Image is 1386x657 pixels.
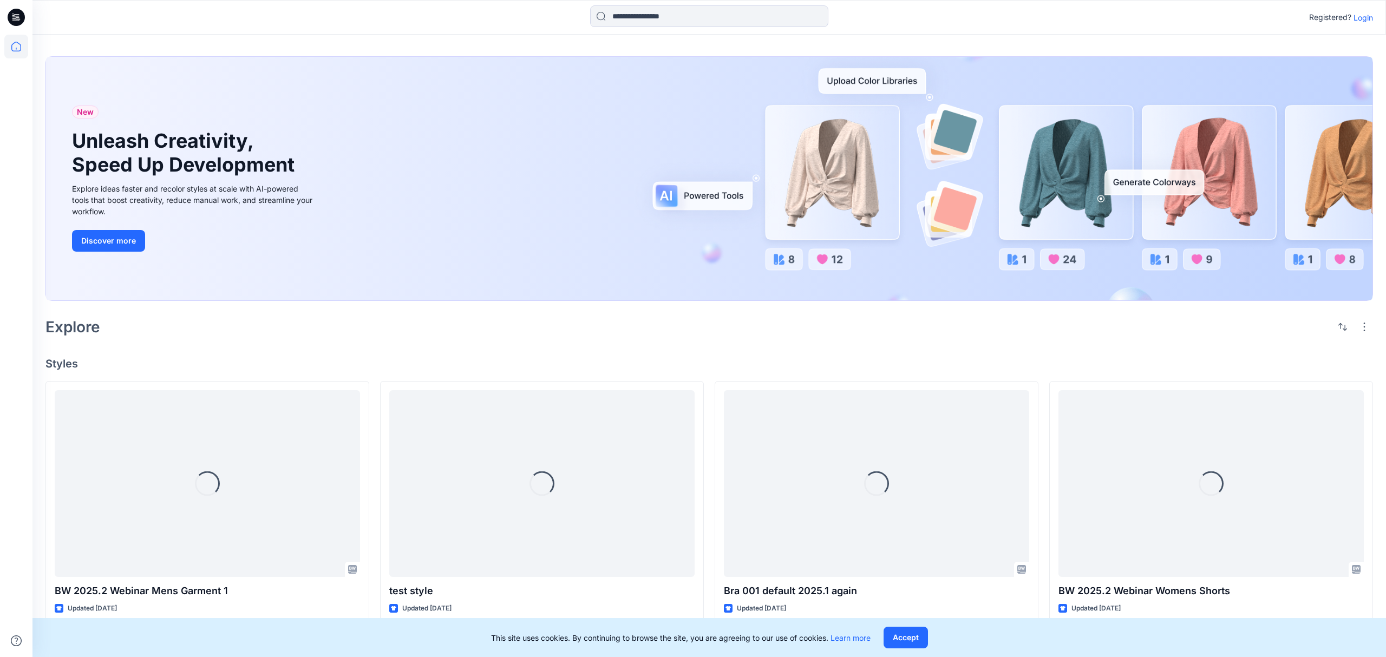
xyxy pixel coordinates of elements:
p: Bra 001 default 2025.1 again [724,583,1029,599]
p: Updated [DATE] [1071,603,1121,614]
p: This site uses cookies. By continuing to browse the site, you are agreeing to our use of cookies. [491,632,871,643]
p: Updated [DATE] [402,603,452,614]
h1: Unleash Creativity, Speed Up Development [72,129,299,176]
a: Discover more [72,230,316,252]
p: test style [389,583,695,599]
p: BW 2025.2 Webinar Womens Shorts [1058,583,1364,599]
div: Explore ideas faster and recolor styles at scale with AI-powered tools that boost creativity, red... [72,183,316,217]
p: Registered? [1309,11,1351,24]
button: Discover more [72,230,145,252]
p: Updated [DATE] [68,603,117,614]
a: Learn more [831,633,871,642]
p: BW 2025.2 Webinar Mens Garment 1 [55,583,360,599]
h4: Styles [45,357,1373,370]
span: New [77,106,94,119]
p: Login [1354,12,1373,23]
button: Accept [884,627,928,648]
h2: Explore [45,318,100,336]
p: Updated [DATE] [737,603,786,614]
